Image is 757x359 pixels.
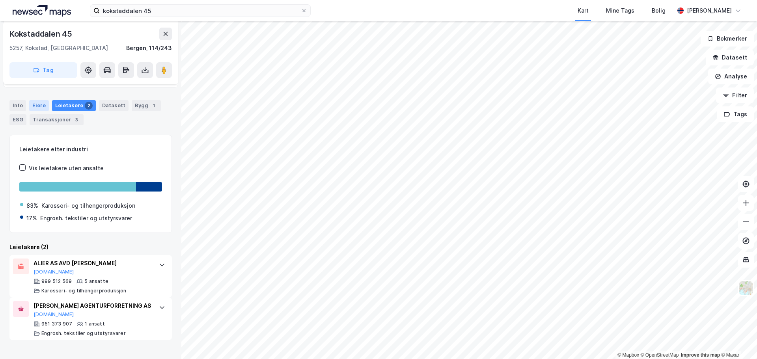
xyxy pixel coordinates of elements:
div: ALIER AS AVD [PERSON_NAME] [34,259,151,268]
a: Mapbox [617,352,639,358]
button: [DOMAIN_NAME] [34,269,74,275]
div: Engrosh. tekstiler og utstyrsvarer [41,330,126,337]
div: [PERSON_NAME] [687,6,732,15]
iframe: Chat Widget [718,321,757,359]
div: 951 373 907 [41,321,72,327]
div: 17% [26,214,37,223]
a: Improve this map [681,352,720,358]
div: 83% [26,201,38,210]
div: 5257, Kokstad, [GEOGRAPHIC_DATA] [9,43,108,53]
button: Tags [717,106,754,122]
div: Datasett [99,100,129,111]
div: Mine Tags [606,6,634,15]
div: 3 [73,116,80,124]
button: Datasett [706,50,754,65]
div: Leietakere [52,100,96,111]
button: [DOMAIN_NAME] [34,311,74,318]
div: 1 ansatt [85,321,105,327]
button: Analyse [708,69,754,84]
div: Info [9,100,26,111]
div: Bygg [132,100,161,111]
div: Transaksjoner [30,114,84,125]
button: Bokmerker [701,31,754,47]
div: Leietakere (2) [9,242,172,252]
div: Vis leietakere uten ansatte [29,164,104,173]
div: 5 ansatte [84,278,108,285]
button: Filter [716,87,754,103]
div: ESG [9,114,26,125]
input: Søk på adresse, matrikkel, gårdeiere, leietakere eller personer [100,5,301,17]
div: Karosseri- og tilhengerproduksjon [41,201,135,210]
div: 1 [150,102,158,110]
div: Engrosh. tekstiler og utstyrsvarer [40,214,132,223]
div: 999 512 569 [41,278,72,285]
div: 2 [85,102,93,110]
div: Kokstaddalen 45 [9,28,74,40]
div: Kontrollprogram for chat [718,321,757,359]
div: [PERSON_NAME] AGENTURFORRETNING AS [34,301,151,311]
div: Leietakere etter industri [19,145,162,154]
div: Kart [578,6,589,15]
div: Bolig [652,6,666,15]
button: Tag [9,62,77,78]
div: Bergen, 114/243 [126,43,172,53]
img: Z [738,281,753,296]
div: Karosseri- og tilhengerproduksjon [41,288,127,294]
a: OpenStreetMap [641,352,679,358]
div: Eiere [29,100,49,111]
img: logo.a4113a55bc3d86da70a041830d287a7e.svg [13,5,71,17]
